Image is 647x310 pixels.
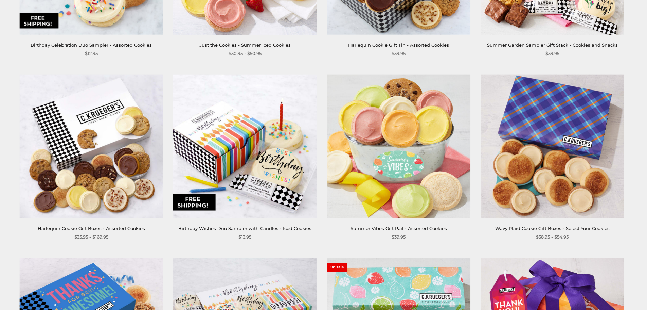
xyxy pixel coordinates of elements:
a: Harlequin Cookie Gift Boxes - Assorted Cookies [38,226,145,231]
iframe: Sign Up via Text for Offers [5,284,70,305]
span: On sale [327,263,347,272]
a: Wavy Plaid Cookie Gift Boxes - Select Your Cookies [495,226,610,231]
a: Just the Cookies - Summer Iced Cookies [199,42,291,48]
a: Summer Vibes Gift Pail - Assorted Cookies [351,226,447,231]
span: $13.95 [238,233,251,241]
span: $12.95 [85,50,98,57]
img: Harlequin Cookie Gift Boxes - Assorted Cookies [20,75,163,218]
span: $39.95 [545,50,559,57]
a: Summer Garden Sampler Gift Stack - Cookies and Snacks [487,42,618,48]
a: Harlequin Cookie Gift Tin - Assorted Cookies [348,42,449,48]
img: Birthday Wishes Duo Sampler with Candles - Iced Cookies [173,75,317,218]
span: $30.95 - $50.95 [229,50,262,57]
a: Birthday Celebration Duo Sampler - Assorted Cookies [31,42,152,48]
span: $35.95 - $169.95 [74,233,108,241]
img: Wavy Plaid Cookie Gift Boxes - Select Your Cookies [481,75,624,218]
span: $39.95 [392,50,406,57]
span: $39.95 [392,233,406,241]
img: Summer Vibes Gift Pail - Assorted Cookies [327,75,470,218]
span: $38.95 - $54.95 [536,233,569,241]
a: Birthday Wishes Duo Sampler with Candles - Iced Cookies [178,226,311,231]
